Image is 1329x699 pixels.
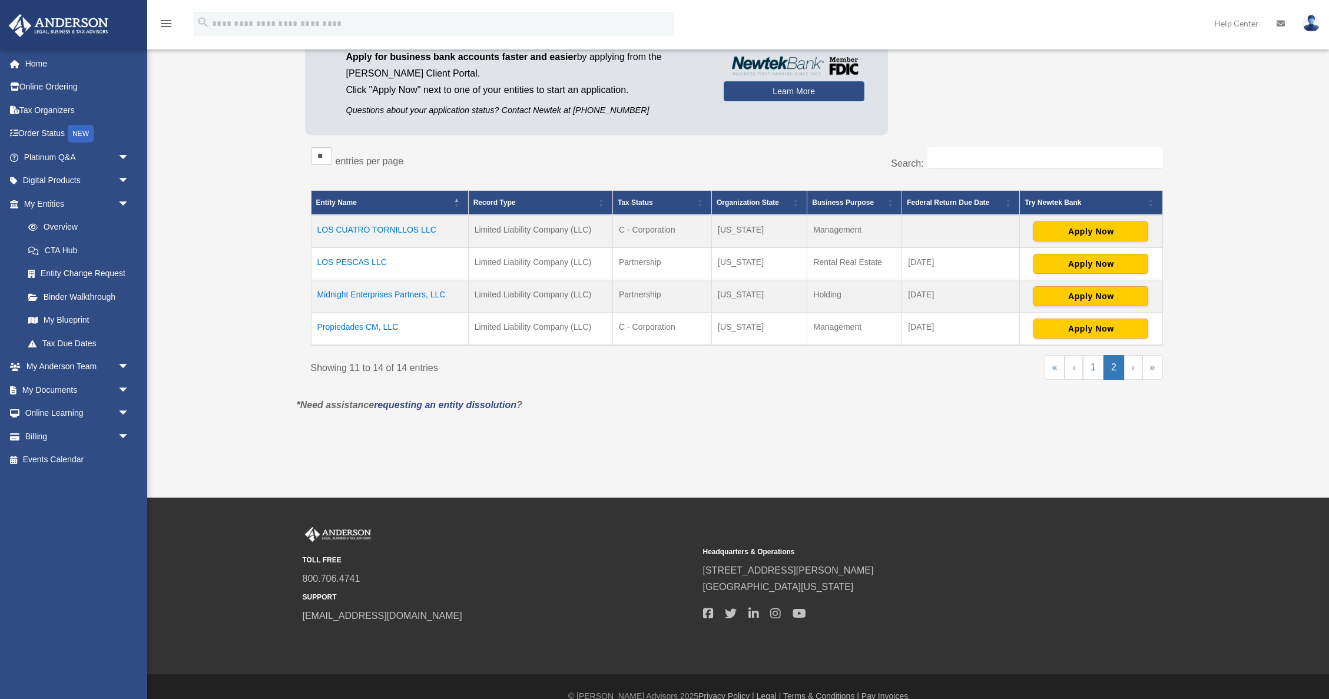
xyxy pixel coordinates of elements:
td: Limited Liability Company (LLC) [468,248,612,280]
td: Propiedades CM, LLC [311,313,468,346]
img: User Pic [1303,15,1320,32]
p: Click "Apply Now" next to one of your entities to start an application. [346,82,706,98]
th: Try Newtek Bank : Activate to sort [1020,191,1162,216]
button: Apply Now [1033,221,1148,241]
small: SUPPORT [303,591,695,604]
a: Digital Productsarrow_drop_down [8,169,147,193]
a: Overview [16,216,135,239]
button: Apply Now [1033,254,1148,274]
img: Anderson Advisors Platinum Portal [303,527,373,542]
th: Tax Status: Activate to sort [612,191,711,216]
span: arrow_drop_down [118,145,141,170]
span: arrow_drop_down [118,402,141,426]
a: Next [1124,355,1142,380]
th: Entity Name: Activate to invert sorting [311,191,468,216]
td: Holding [807,280,902,313]
td: Rental Real Estate [807,248,902,280]
a: requesting an entity dissolution [374,400,516,410]
a: My Blueprint [16,309,141,332]
td: [US_STATE] [712,248,807,280]
a: My Anderson Teamarrow_drop_down [8,355,147,379]
td: Management [807,313,902,346]
img: NewtekBankLogoSM.png [730,57,859,75]
button: Apply Now [1033,319,1148,339]
span: arrow_drop_down [118,192,141,216]
a: Last [1142,355,1163,380]
small: Headquarters & Operations [703,546,1095,558]
label: entries per page [336,156,404,166]
a: 1 [1083,355,1103,380]
td: [DATE] [902,248,1020,280]
small: TOLL FREE [303,554,695,567]
a: Online Ordering [8,75,147,99]
p: Questions about your application status? Contact Newtek at [PHONE_NUMBER] [346,103,706,118]
td: Partnership [612,280,711,313]
th: Federal Return Due Date: Activate to sort [902,191,1020,216]
a: [EMAIL_ADDRESS][DOMAIN_NAME] [303,611,462,621]
span: Record Type [473,198,516,207]
td: LOS PESCAS LLC [311,248,468,280]
a: Online Learningarrow_drop_down [8,402,147,425]
span: Apply for business bank accounts faster and easier [346,52,577,62]
span: arrow_drop_down [118,425,141,449]
div: NEW [68,125,94,143]
td: [DATE] [902,280,1020,313]
th: Organization State: Activate to sort [712,191,807,216]
div: Showing 11 to 14 of 14 entries [311,355,728,376]
i: menu [159,16,173,31]
a: Tax Due Dates [16,332,141,355]
a: [GEOGRAPHIC_DATA][US_STATE] [703,582,854,592]
span: arrow_drop_down [118,169,141,193]
a: Billingarrow_drop_down [8,425,147,448]
span: Tax Status [618,198,653,207]
a: [STREET_ADDRESS][PERSON_NAME] [703,565,874,575]
td: C - Corporation [612,313,711,346]
span: Entity Name [316,198,357,207]
td: Limited Liability Company (LLC) [468,280,612,313]
img: Anderson Advisors Platinum Portal [5,14,112,37]
p: by applying from the [PERSON_NAME] Client Portal. [346,49,706,82]
a: 2 [1103,355,1124,380]
span: arrow_drop_down [118,355,141,379]
td: Management [807,215,902,248]
th: Business Purpose: Activate to sort [807,191,902,216]
i: search [197,16,210,29]
a: Binder Walkthrough [16,285,141,309]
a: My Entitiesarrow_drop_down [8,192,141,216]
td: C - Corporation [612,215,711,248]
span: arrow_drop_down [118,378,141,402]
th: Record Type: Activate to sort [468,191,612,216]
a: CTA Hub [16,238,141,262]
td: [DATE] [902,313,1020,346]
a: 800.706.4741 [303,574,360,584]
a: First [1045,355,1065,380]
a: Previous [1065,355,1083,380]
span: Business Purpose [812,198,874,207]
td: Limited Liability Company (LLC) [468,313,612,346]
a: Tax Organizers [8,98,147,122]
button: Apply Now [1033,286,1148,306]
td: Limited Liability Company (LLC) [468,215,612,248]
a: My Documentsarrow_drop_down [8,378,147,402]
span: Organization State [717,198,779,207]
a: Events Calendar [8,448,147,472]
a: Order StatusNEW [8,122,147,146]
td: LOS CUATRO TORNILLOS LLC [311,215,468,248]
td: [US_STATE] [712,280,807,313]
td: Partnership [612,248,711,280]
td: Midnight Enterprises Partners, LLC [311,280,468,313]
a: Entity Change Request [16,262,141,286]
div: Try Newtek Bank [1025,196,1144,210]
a: Home [8,52,147,75]
a: Learn More [724,81,864,101]
em: *Need assistance ? [297,400,522,410]
label: Search: [891,158,923,168]
span: Federal Return Due Date [907,198,989,207]
a: Platinum Q&Aarrow_drop_down [8,145,147,169]
a: menu [159,21,173,31]
td: [US_STATE] [712,313,807,346]
td: [US_STATE] [712,215,807,248]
